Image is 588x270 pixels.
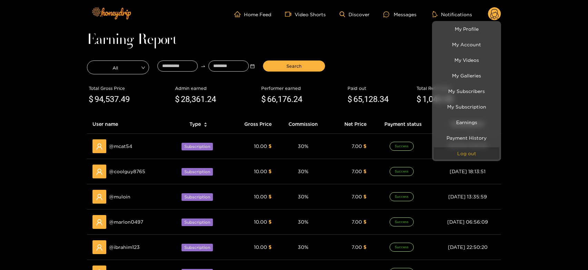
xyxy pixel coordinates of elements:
a: My Galleries [434,69,499,82]
button: Log out [434,147,499,159]
a: My Videos [434,54,499,66]
a: My Account [434,38,499,50]
a: My Profile [434,23,499,35]
a: Payment History [434,132,499,144]
a: Earnings [434,116,499,128]
a: My Subscription [434,101,499,113]
a: My Subscribers [434,85,499,97]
